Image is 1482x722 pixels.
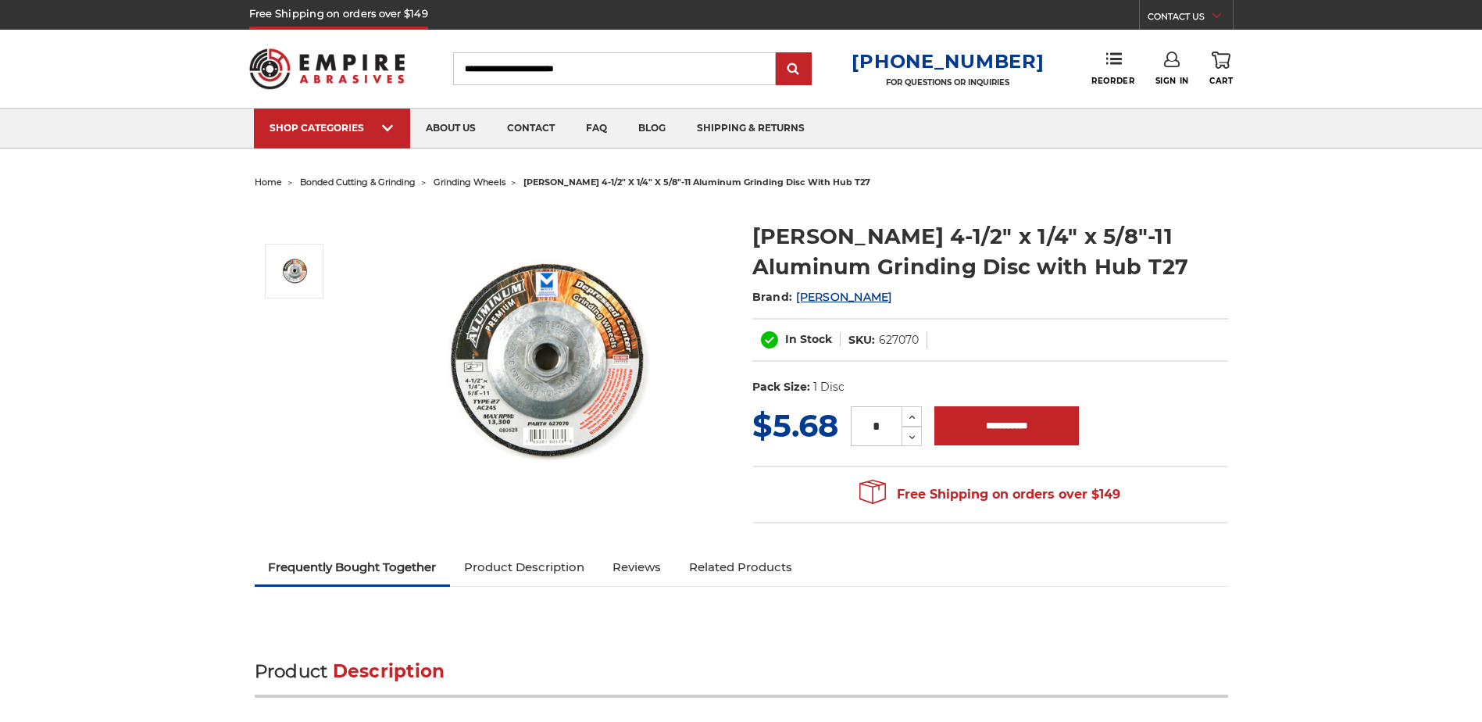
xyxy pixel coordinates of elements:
dd: 627070 [879,332,919,348]
dd: 1 Disc [813,379,845,395]
a: blog [623,109,681,148]
span: Free Shipping on orders over $149 [859,479,1120,510]
p: FOR QUESTIONS OR INQUIRIES [852,77,1044,88]
span: Brand: [752,290,793,304]
span: [PERSON_NAME] 4-1/2" x 1/4" x 5/8"-11 aluminum grinding disc with hub t27 [523,177,870,188]
a: CONTACT US [1148,8,1233,30]
dt: Pack Size: [752,379,810,395]
a: bonded cutting & grinding [300,177,416,188]
a: home [255,177,282,188]
a: grinding wheels [434,177,505,188]
img: Empire Abrasives [249,38,405,99]
a: faq [570,109,623,148]
span: Product [255,660,328,682]
dt: SKU: [848,332,875,348]
a: Product Description [450,550,598,584]
span: Cart [1209,76,1233,86]
a: [PHONE_NUMBER] [852,50,1044,73]
div: SHOP CATEGORIES [270,122,395,134]
span: Sign In [1155,76,1189,86]
span: Reorder [1091,76,1134,86]
a: shipping & returns [681,109,820,148]
span: $5.68 [752,406,838,445]
img: Aluminum Grinding Wheel with Hub [388,205,701,517]
a: Reorder [1091,52,1134,85]
a: Related Products [675,550,806,584]
a: Cart [1209,52,1233,86]
span: In Stock [785,332,832,346]
img: Aluminum Grinding Wheel with Hub [275,252,314,291]
a: Frequently Bought Together [255,550,451,584]
a: contact [491,109,570,148]
a: [PERSON_NAME] [796,290,891,304]
input: Submit [778,54,809,85]
a: about us [410,109,491,148]
h1: [PERSON_NAME] 4-1/2" x 1/4" x 5/8"-11 Aluminum Grinding Disc with Hub T27 [752,221,1228,282]
a: Reviews [598,550,675,584]
span: Description [333,660,445,682]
